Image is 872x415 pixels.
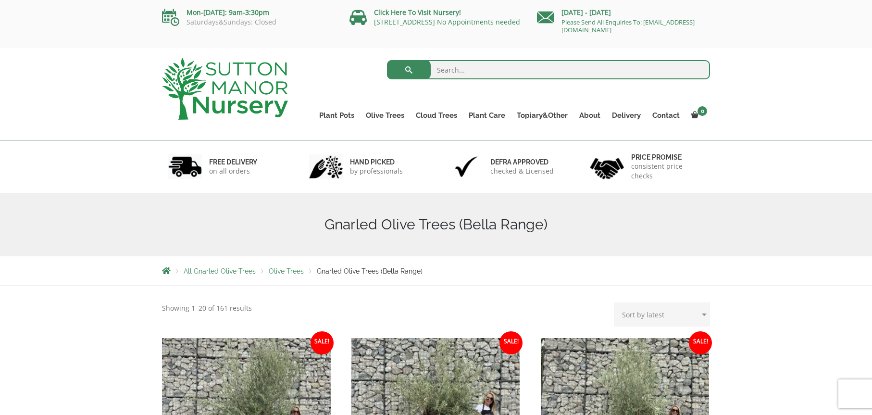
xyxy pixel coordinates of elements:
a: 0 [685,109,710,122]
p: by professionals [350,166,403,176]
a: Olive Trees [269,267,304,275]
p: consistent price checks [631,162,704,181]
h6: Price promise [631,153,704,162]
a: Cloud Trees [410,109,463,122]
span: Sale! [311,331,334,354]
a: [STREET_ADDRESS] No Appointments needed [374,17,520,26]
img: 1.jpg [168,154,202,179]
h6: Defra approved [490,158,554,166]
a: Olive Trees [360,109,410,122]
img: 2.jpg [309,154,343,179]
img: 3.jpg [449,154,483,179]
p: [DATE] - [DATE] [537,7,710,18]
h6: FREE DELIVERY [209,158,257,166]
nav: Breadcrumbs [162,267,710,275]
p: Mon-[DATE]: 9am-3:30pm [162,7,335,18]
a: All Gnarled Olive Trees [184,267,256,275]
a: About [573,109,606,122]
span: Gnarled Olive Trees (Bella Range) [317,267,423,275]
a: Topiary&Other [511,109,573,122]
a: Plant Pots [313,109,360,122]
p: on all orders [209,166,257,176]
select: Shop order [614,302,710,327]
span: Sale! [499,331,523,354]
input: Search... [387,60,710,79]
a: Plant Care [463,109,511,122]
p: Saturdays&Sundays: Closed [162,18,335,26]
span: Sale! [689,331,712,354]
h1: Gnarled Olive Trees (Bella Range) [162,216,710,233]
a: Delivery [606,109,647,122]
h6: hand picked [350,158,403,166]
p: Showing 1–20 of 161 results [162,302,252,314]
a: Contact [647,109,685,122]
span: 0 [698,106,707,116]
a: Please Send All Enquiries To: [EMAIL_ADDRESS][DOMAIN_NAME] [561,18,695,34]
img: logo [162,58,288,120]
img: 4.jpg [590,152,624,181]
p: checked & Licensed [490,166,554,176]
a: Click Here To Visit Nursery! [374,8,461,17]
